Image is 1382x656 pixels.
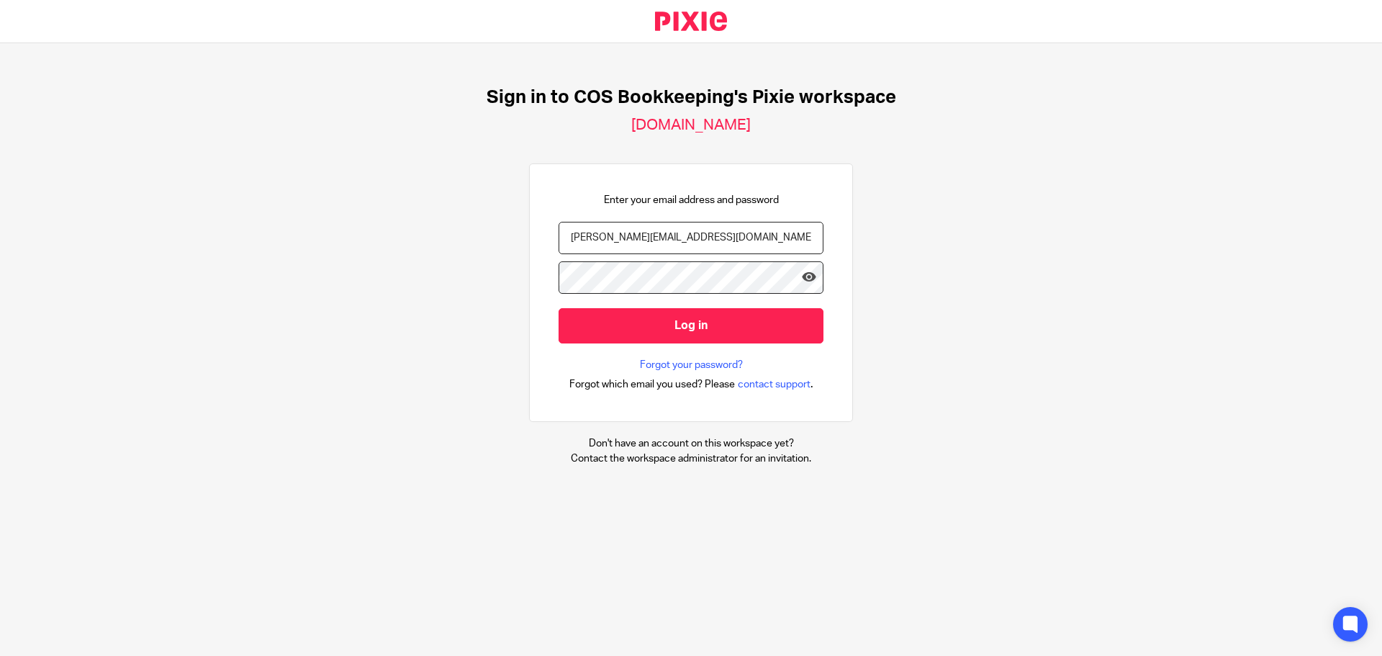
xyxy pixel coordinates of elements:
[569,377,735,392] span: Forgot which email you used? Please
[559,308,823,343] input: Log in
[640,358,743,372] a: Forgot your password?
[487,86,896,109] h1: Sign in to COS Bookkeeping's Pixie workspace
[569,376,813,392] div: .
[571,436,811,451] p: Don't have an account on this workspace yet?
[571,451,811,466] p: Contact the workspace administrator for an invitation.
[604,193,779,207] p: Enter your email address and password
[631,116,751,135] h2: [DOMAIN_NAME]
[738,377,810,392] span: contact support
[559,222,823,254] input: name@example.com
